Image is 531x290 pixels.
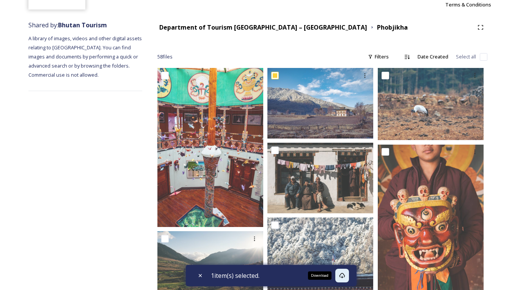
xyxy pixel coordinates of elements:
[211,271,259,280] span: 1 item(s) selected.
[378,68,484,140] img: Phobjikha-valley-by-Alicia-Warner-1.jpg
[28,35,143,78] span: A library of images, videos and other digital assets relating to [GEOGRAPHIC_DATA]. You can find ...
[364,49,393,64] div: Filters
[308,271,331,280] div: Download
[157,68,263,227] img: Phobjikha-valley-by-Alicia-Warner-4.jpg
[28,21,107,29] span: Shared by:
[445,1,491,8] span: Terms & Conditions
[377,23,408,32] strong: Phobjikha
[58,21,107,29] strong: Bhutan Tourism
[267,143,373,213] img: Phobjika by Matt Dutile15.jpg
[159,23,367,32] strong: Department of Tourism [GEOGRAPHIC_DATA] – [GEOGRAPHIC_DATA]
[414,49,452,64] div: Date Created
[157,53,173,60] span: 58 file s
[456,53,476,60] span: Select all
[267,68,373,139] img: Phobjikha-valley-by-Alicia-Warner-34.jpg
